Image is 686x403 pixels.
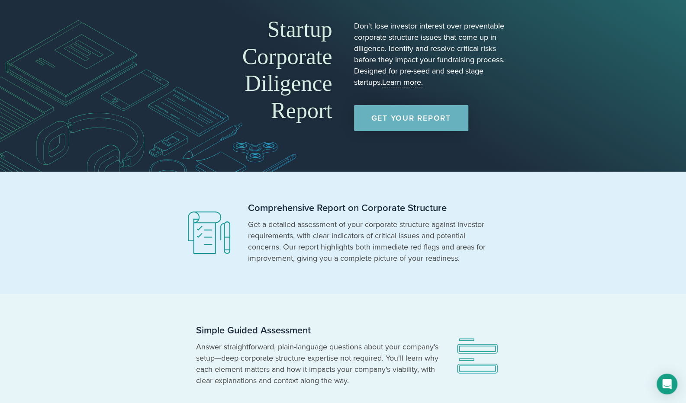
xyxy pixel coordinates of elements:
a: Learn more. [382,77,423,87]
p: Answer straightforward, plain-language questions about your company's setup—deep corporate struct... [196,341,438,386]
p: Don't lose investor interest over preventable corporate structure issues that come up in diligenc... [354,20,508,88]
h1: Startup Corporate Diligence Report [179,16,332,124]
a: Get Your Report [354,105,468,131]
h2: Simple Guided Assessment [196,324,438,337]
p: Get a detailed assessment of your corporate structure against investor requirements, with clear i... [248,219,490,264]
div: Open Intercom Messenger [657,374,677,394]
h2: Comprehensive Report on Corporate Structure [248,202,490,214]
